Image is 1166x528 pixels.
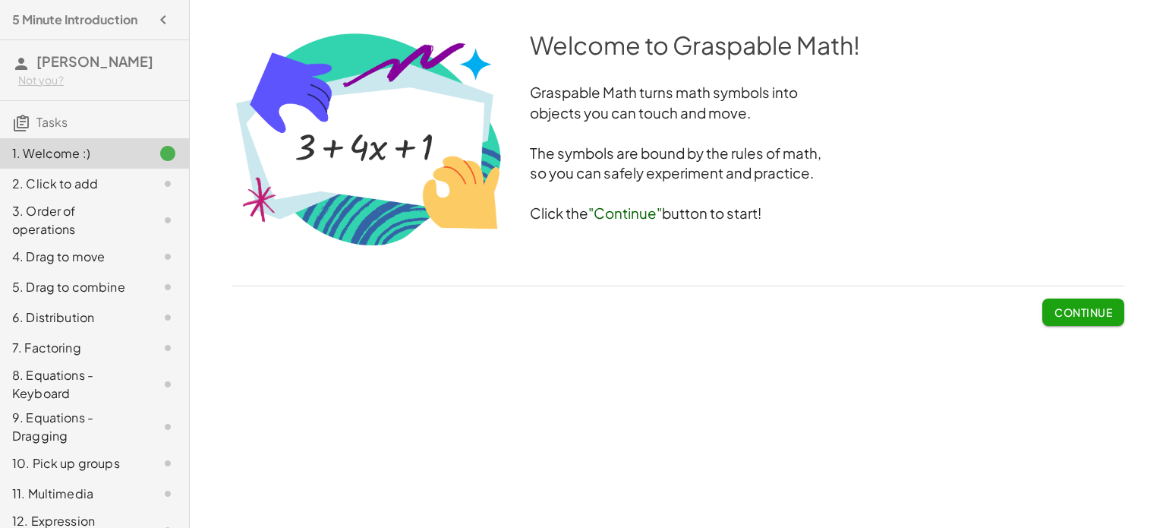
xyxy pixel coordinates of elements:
div: 8. Equations - Keyboard [12,366,134,403]
div: 9. Equations - Dragging [12,409,134,445]
span: "Continue" [588,204,662,222]
h4: 5 Minute Introduction [12,11,137,29]
div: 3. Order of operations [12,202,134,239]
i: Task not started. [159,454,177,473]
i: Task not started. [159,485,177,503]
img: 0693f8568b74c82c9916f7e4627066a63b0fb68adf4cbd55bb6660eff8c96cd8.png [232,28,506,249]
i: Task finished. [159,144,177,163]
i: Task not started. [159,175,177,193]
h3: Click the button to start! [232,204,1124,224]
div: 7. Factoring [12,339,134,357]
h3: The symbols are bound by the rules of math, [232,144,1124,164]
div: 5. Drag to combine [12,278,134,296]
div: 2. Click to add [12,175,134,193]
i: Task not started. [159,211,177,229]
i: Task not started. [159,339,177,357]
div: 10. Pick up groups [12,454,134,473]
div: 1. Welcome :) [12,144,134,163]
h3: objects you can touch and move. [232,103,1124,124]
div: 4. Drag to move [12,248,134,266]
h3: so you can safely experiment and practice. [232,163,1124,184]
i: Task not started. [159,308,177,327]
div: Not you? [18,73,177,88]
i: Task not started. [159,418,177,436]
button: Continue [1042,299,1124,326]
h3: Graspable Math turns math symbols into [232,83,1124,103]
i: Task not started. [159,248,177,266]
i: Task not started. [159,278,177,296]
span: [PERSON_NAME] [36,52,153,70]
div: 11. Multimedia [12,485,134,503]
span: Welcome to Graspable Math! [530,30,860,60]
span: Continue [1054,305,1112,319]
i: Task not started. [159,375,177,394]
div: 6. Distribution [12,308,134,327]
span: Tasks [36,114,68,130]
